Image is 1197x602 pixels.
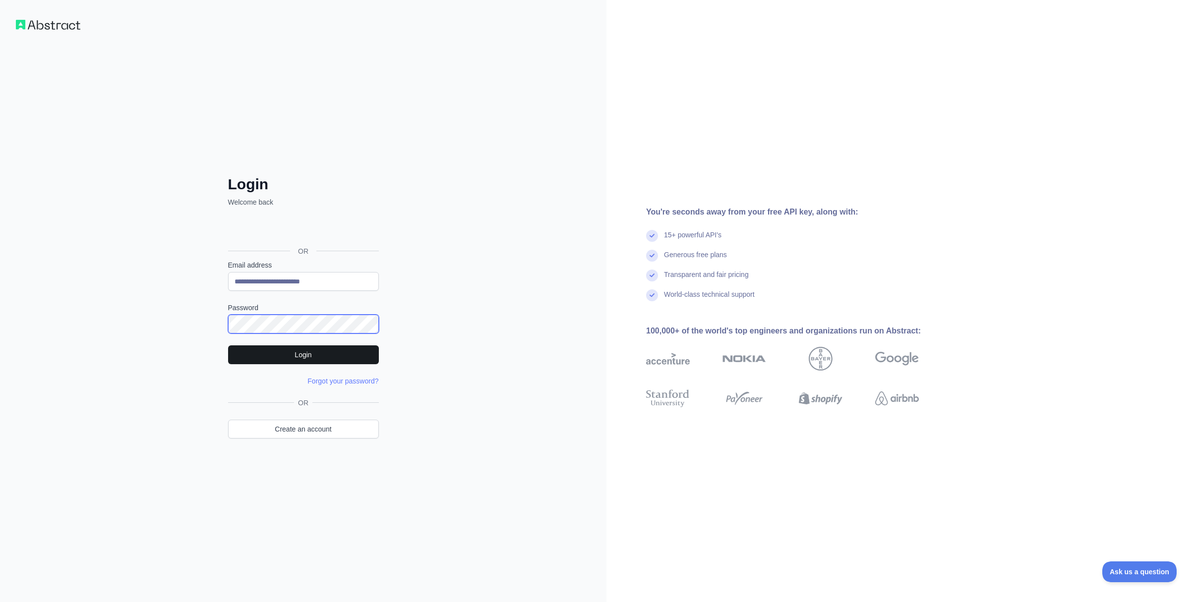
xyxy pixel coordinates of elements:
[664,250,727,270] div: Generous free plans
[809,347,833,371] img: bayer
[646,347,690,371] img: accenture
[228,260,379,270] label: Email address
[228,197,379,207] p: Welcome back
[290,246,316,256] span: OR
[722,387,766,409] img: payoneer
[228,345,379,364] button: Login
[228,175,379,193] h2: Login
[646,206,951,218] div: You're seconds away from your free API key, along with:
[294,398,312,408] span: OR
[799,387,842,409] img: shopify
[646,289,658,301] img: check mark
[664,230,721,250] div: 15+ powerful API's
[875,347,919,371] img: google
[646,387,690,409] img: stanford university
[646,250,658,262] img: check mark
[228,420,379,438] a: Create an account
[646,230,658,242] img: check mark
[228,303,379,313] label: Password
[722,347,766,371] img: nokia
[307,377,378,385] a: Forgot your password?
[875,387,919,409] img: airbnb
[16,20,80,30] img: Workflow
[664,270,749,289] div: Transparent and fair pricing
[223,218,382,240] iframe: Botón Iniciar sesión con Google
[646,325,951,337] div: 100,000+ of the world's top engineers and organizations run on Abstract:
[664,289,755,309] div: World-class technical support
[1102,561,1177,582] iframe: Toggle Customer Support
[646,270,658,281] img: check mark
